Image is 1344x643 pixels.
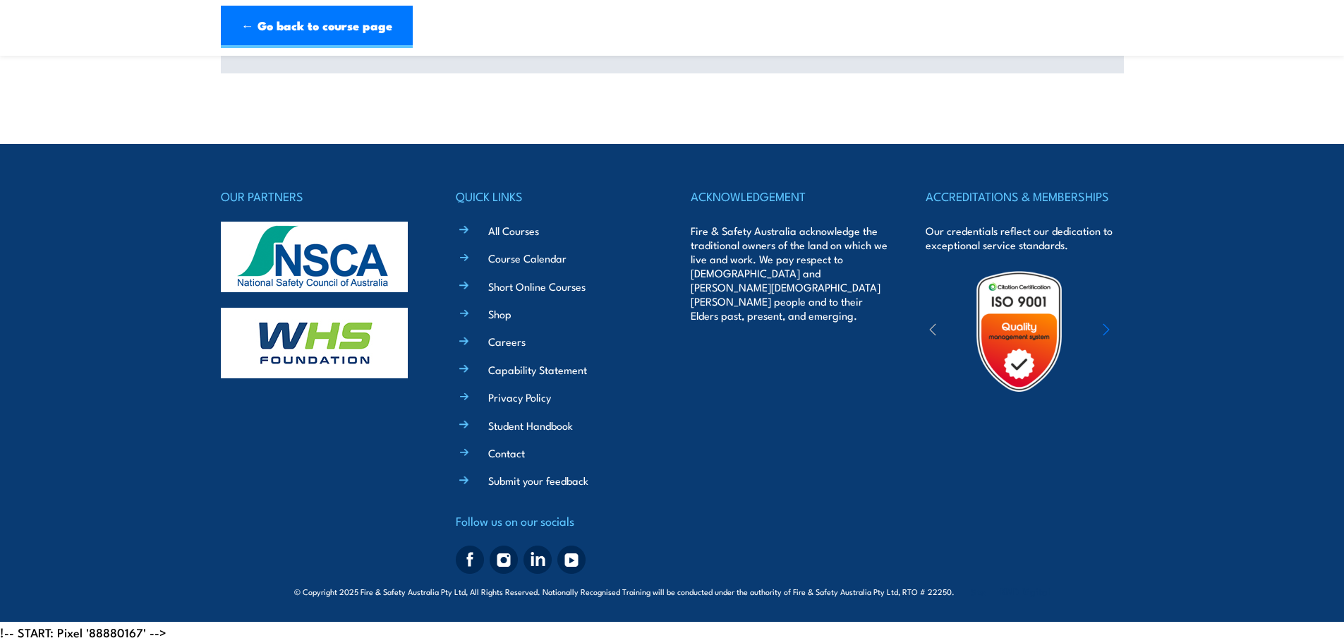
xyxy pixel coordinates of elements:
[926,224,1123,252] p: Our credentials reflect our dedication to exceptional service standards.
[691,224,888,323] p: Fire & Safety Australia acknowledge the traditional owners of the land on which we live and work....
[691,186,888,206] h4: ACKNOWLEDGEMENT
[488,306,511,321] a: Shop
[456,186,653,206] h4: QUICK LINKS
[221,308,408,378] img: whs-logo-footer
[488,473,588,488] a: Submit your feedback
[488,362,587,377] a: Capability Statement
[1000,584,1050,598] a: KND Digital
[488,334,526,349] a: Careers
[1082,307,1204,356] img: ewpa-logo
[456,511,653,531] h4: Follow us on our socials
[221,186,418,206] h4: OUR PARTNERS
[971,586,1050,597] span: Site:
[957,270,1081,393] img: Untitled design (19)
[221,222,408,292] img: nsca-logo-footer
[294,584,1050,598] span: © Copyright 2025 Fire & Safety Australia Pty Ltd, All Rights Reserved. Nationally Recognised Trai...
[488,251,567,265] a: Course Calendar
[488,223,539,238] a: All Courses
[488,279,586,294] a: Short Online Courses
[926,186,1123,206] h4: ACCREDITATIONS & MEMBERSHIPS
[488,390,551,404] a: Privacy Policy
[221,6,413,48] a: ← Go back to course page
[488,445,525,460] a: Contact
[488,418,573,433] a: Student Handbook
